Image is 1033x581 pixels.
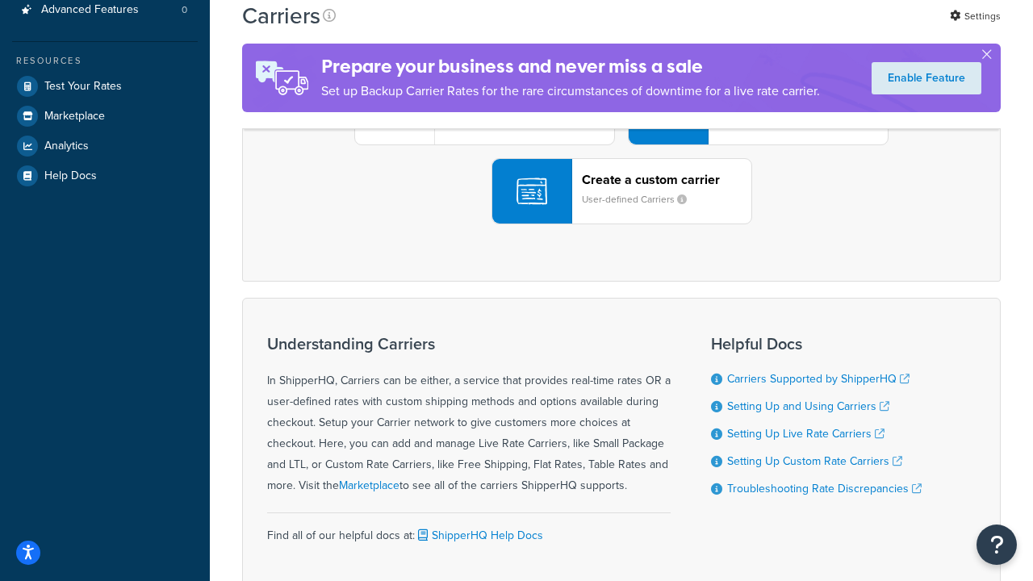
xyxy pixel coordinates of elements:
span: Advanced Features [41,3,139,17]
a: Troubleshooting Rate Discrepancies [727,480,922,497]
span: Help Docs [44,169,97,183]
div: In ShipperHQ, Carriers can be either, a service that provides real-time rates OR a user-defined r... [267,335,671,496]
a: Setting Up Live Rate Carriers [727,425,885,442]
small: User-defined Carriers [582,192,700,207]
a: Enable Feature [872,62,981,94]
button: Create a custom carrierUser-defined Carriers [491,158,752,224]
span: Test Your Rates [44,80,122,94]
span: Marketplace [44,110,105,123]
img: icon-carrier-custom-c93b8a24.svg [516,176,547,207]
p: Set up Backup Carrier Rates for the rare circumstances of downtime for a live rate carrier. [321,80,820,102]
div: Find all of our helpful docs at: [267,512,671,546]
button: Open Resource Center [977,525,1017,565]
a: Settings [950,5,1001,27]
header: Create a custom carrier [582,172,751,187]
a: Setting Up Custom Rate Carriers [727,453,902,470]
a: Carriers Supported by ShipperHQ [727,370,910,387]
a: Marketplace [339,477,399,494]
a: Analytics [12,132,198,161]
img: ad-rules-rateshop-fe6ec290ccb7230408bd80ed9643f0289d75e0ffd9eb532fc0e269fcd187b520.png [242,44,321,112]
div: Resources [12,54,198,68]
a: Setting Up and Using Carriers [727,398,889,415]
a: Marketplace [12,102,198,131]
span: Analytics [44,140,89,153]
h4: Prepare your business and never miss a sale [321,53,820,80]
a: ShipperHQ Help Docs [415,527,543,544]
h3: Helpful Docs [711,335,922,353]
h3: Understanding Carriers [267,335,671,353]
span: 0 [182,3,187,17]
a: Test Your Rates [12,72,198,101]
a: Help Docs [12,161,198,190]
